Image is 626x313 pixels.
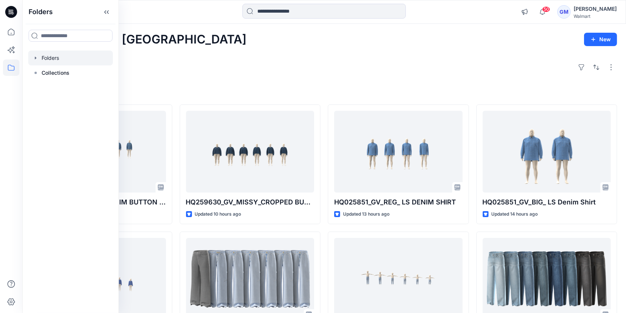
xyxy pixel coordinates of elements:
p: Updated 14 hours ago [492,210,538,218]
a: HQ259630_GV_MISSY_CROPPED BUTTON DOWN [186,111,314,193]
button: New [584,33,617,46]
h2: Welcome back, [GEOGRAPHIC_DATA] [31,33,247,46]
a: HQ025851_GV_BIG_ LS Denim Shirt [483,111,611,193]
a: HQ025851_GV_REG_ LS DENIM SHIRT [334,111,463,193]
p: HQ259630_GV_MISSY_CROPPED BUTTON DOWN [186,197,314,207]
div: [PERSON_NAME] [574,4,617,13]
p: Updated 13 hours ago [343,210,389,218]
div: Walmart [574,13,617,19]
h4: Styles [31,88,617,97]
p: HQ025851_GV_BIG_ LS Denim Shirt [483,197,611,207]
p: HQ025851_GV_REG_ LS DENIM SHIRT [334,197,463,207]
div: GM [557,5,571,19]
p: Updated 10 hours ago [195,210,241,218]
p: Collections [42,68,69,77]
span: 50 [542,6,550,12]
